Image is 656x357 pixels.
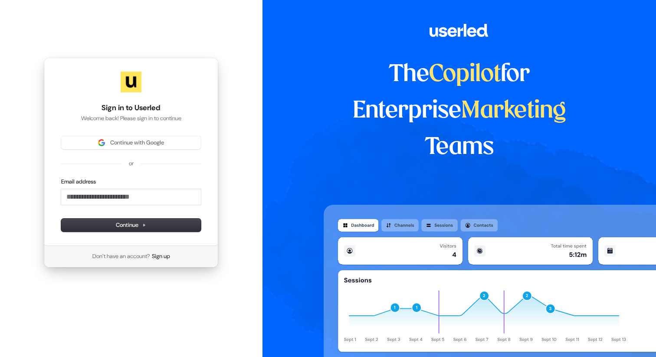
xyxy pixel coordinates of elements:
[461,100,566,122] span: Marketing
[324,56,595,166] h1: The for Enterprise Teams
[116,221,146,229] span: Continue
[429,63,501,86] span: Copilot
[61,115,201,122] p: Welcome back! Please sign in to continue
[92,252,150,260] span: Don’t have an account?
[152,252,170,260] a: Sign up
[110,139,164,147] span: Continue with Google
[61,219,201,232] button: Continue
[98,139,105,146] img: Sign in with Google
[129,160,134,167] p: or
[61,178,96,186] label: Email address
[61,103,201,113] h1: Sign in to Userled
[121,72,141,92] img: Userled
[61,136,201,149] button: Sign in with GoogleContinue with Google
